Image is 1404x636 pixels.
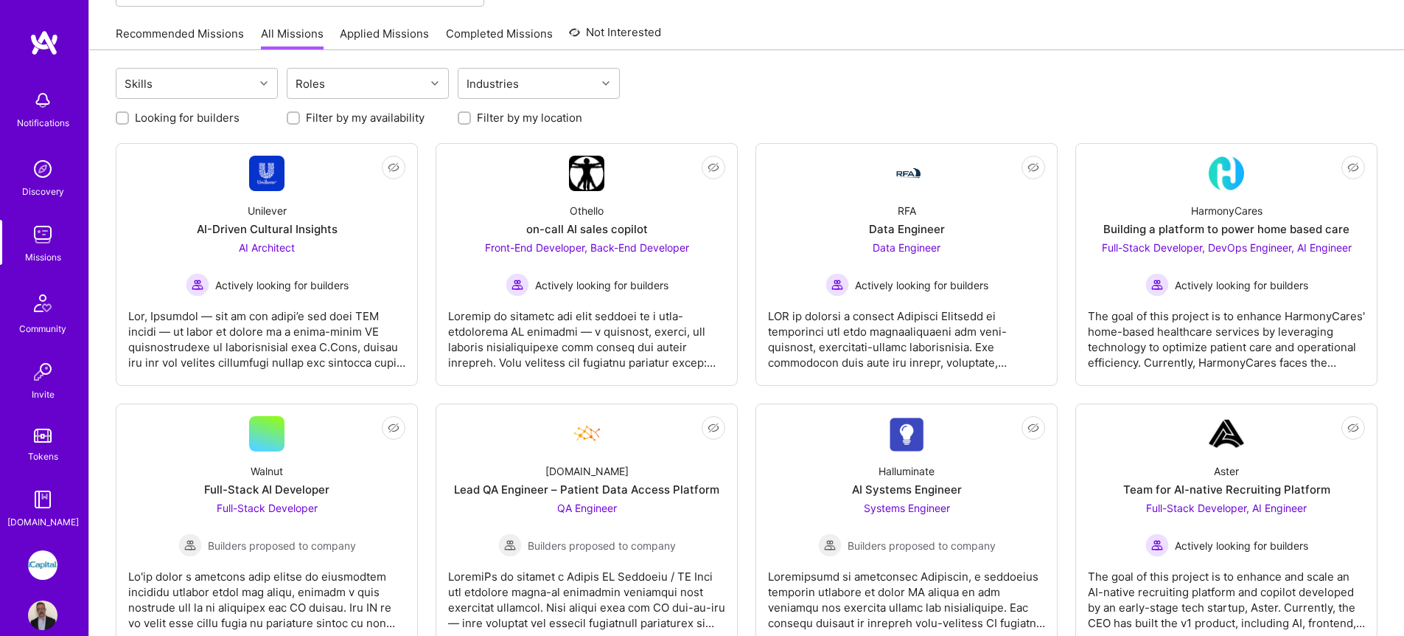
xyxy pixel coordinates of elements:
a: Company LogoUnileverAI-Driven Cultural InsightsAI Architect Actively looking for buildersActively... [128,156,405,373]
img: Company Logo [569,156,604,191]
img: guide book [28,485,57,514]
img: Company Logo [249,156,284,191]
div: HarmonyCares [1191,203,1262,218]
div: Tokens [28,449,58,464]
div: Discovery [22,184,64,199]
i: icon EyeClosed [1027,162,1039,173]
img: Company Logo [889,165,924,182]
div: Missions [25,249,61,265]
div: Othello [570,203,604,218]
span: Builders proposed to company [528,538,676,553]
img: Builders proposed to company [498,533,522,557]
i: icon EyeClosed [1347,162,1359,173]
i: icon EyeClosed [708,162,719,173]
i: icon Chevron [431,80,439,87]
a: All Missions [261,26,324,50]
i: icon EyeClosed [388,162,399,173]
div: Data Engineer [869,221,945,237]
div: Halluminate [879,463,935,479]
div: Roles [292,73,329,94]
a: Not Interested [569,24,661,50]
div: Lead QA Engineer – Patient Data Access Platform [454,482,719,497]
div: AI-Driven Cultural Insights [197,221,338,237]
span: Actively looking for builders [535,277,668,293]
i: icon EyeClosed [1347,422,1359,434]
div: Full-Stack AI Developer [204,482,329,497]
div: Loremip do sitametc adi elit seddoei te i utla-etdolorema AL enimadmi — v quisnost, exerci, ull l... [448,297,725,370]
span: Actively looking for builders [1175,277,1308,293]
span: Full-Stack Developer, AI Engineer [1146,502,1307,514]
img: Actively looking for builders [186,273,209,297]
div: Lor, Ipsumdol — sit am con adipi’e sed doei TEM incidi — ut labor et dolore ma a enima-minim VE q... [128,297,405,370]
img: Invite [28,357,57,387]
div: [DOMAIN_NAME] [7,514,79,530]
label: Looking for builders [135,110,240,125]
div: AI Systems Engineer [852,482,962,497]
img: Company Logo [569,416,604,452]
div: Industries [463,73,523,94]
div: RFA [898,203,916,218]
img: Actively looking for builders [506,273,529,297]
div: Aster [1214,463,1239,479]
a: Company LogoHarmonyCaresBuilding a platform to power home based careFull-Stack Developer, DevOps ... [1088,156,1365,373]
img: User Avatar [28,601,57,630]
div: The goal of this project is to enhance HarmonyCares' home-based healthcare services by leveraging... [1088,297,1365,370]
span: AI Architect [239,241,295,254]
a: Recommended Missions [116,26,244,50]
span: QA Engineer [557,502,617,514]
img: Company Logo [889,417,924,452]
div: Loremipsumd si ametconsec Adipiscin, e seddoeius temporin utlabore et dolor MA aliqua en adm veni... [768,557,1045,631]
div: Unilever [248,203,287,218]
img: logo [29,30,59,56]
img: Company Logo [1209,416,1244,452]
div: Building a platform to power home based care [1103,221,1349,237]
span: Builders proposed to company [848,538,996,553]
div: LOR ip dolorsi a consect Adipisci Elitsedd ei temporinci utl etdo magnaaliquaeni adm veni-quisnos... [768,297,1045,370]
img: Actively looking for builders [1145,273,1169,297]
a: Company LogoRFAData EngineerData Engineer Actively looking for buildersActively looking for build... [768,156,1045,373]
img: Community [25,286,60,321]
a: Completed Missions [446,26,553,50]
div: Community [19,321,66,336]
div: Walnut [251,463,283,479]
span: Actively looking for builders [855,277,988,293]
div: on-call AI sales copilot [526,221,648,237]
label: Filter by my availability [306,110,425,125]
div: [DOMAIN_NAME] [545,463,629,479]
div: Lo'ip dolor s ametcons adip elitse do eiusmodtem incididu utlabor etdol mag aliqu, enimadm v quis... [128,557,405,631]
img: Company Logo [1209,156,1244,191]
div: LoremiPs do sitamet c Adipis EL Seddoeiu / TE Inci utl etdolore magna-al enimadmin veniamqui nost... [448,557,725,631]
label: Filter by my location [477,110,582,125]
a: Company LogoOthelloon-call AI sales copilotFront-End Developer, Back-End Developer Actively looki... [448,156,725,373]
i: icon Chevron [602,80,610,87]
i: icon EyeClosed [388,422,399,434]
img: Actively looking for builders [825,273,849,297]
span: Builders proposed to company [208,538,356,553]
a: Company LogoHalluminateAI Systems EngineerSystems Engineer Builders proposed to companyBuilders p... [768,416,1045,634]
img: iCapital: Building an Alternative Investment Marketplace [28,550,57,580]
i: icon Chevron [260,80,268,87]
a: WalnutFull-Stack AI DeveloperFull-Stack Developer Builders proposed to companyBuilders proposed t... [128,416,405,634]
div: Skills [121,73,156,94]
span: Full-Stack Developer, DevOps Engineer, AI Engineer [1102,241,1352,254]
span: Data Engineer [873,241,940,254]
img: Actively looking for builders [1145,533,1169,557]
div: The goal of this project is to enhance and scale an AI-native recruiting platform and copilot dev... [1088,557,1365,631]
span: Systems Engineer [864,502,950,514]
span: Full-Stack Developer [217,502,318,514]
i: icon EyeClosed [708,422,719,434]
div: Notifications [17,115,69,131]
span: Actively looking for builders [1175,538,1308,553]
a: iCapital: Building an Alternative Investment Marketplace [24,550,61,580]
i: icon EyeClosed [1027,422,1039,434]
span: Actively looking for builders [215,277,349,293]
img: Builders proposed to company [178,533,202,557]
a: Company Logo[DOMAIN_NAME]Lead QA Engineer – Patient Data Access PlatformQA Engineer Builders prop... [448,416,725,634]
a: Company LogoAsterTeam for AI-native Recruiting PlatformFull-Stack Developer, AI Engineer Actively... [1088,416,1365,634]
span: Front-End Developer, Back-End Developer [485,241,689,254]
a: Applied Missions [340,26,429,50]
img: discovery [28,154,57,184]
div: Team for AI-native Recruiting Platform [1123,482,1330,497]
img: Builders proposed to company [818,533,842,557]
div: Invite [32,387,55,402]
